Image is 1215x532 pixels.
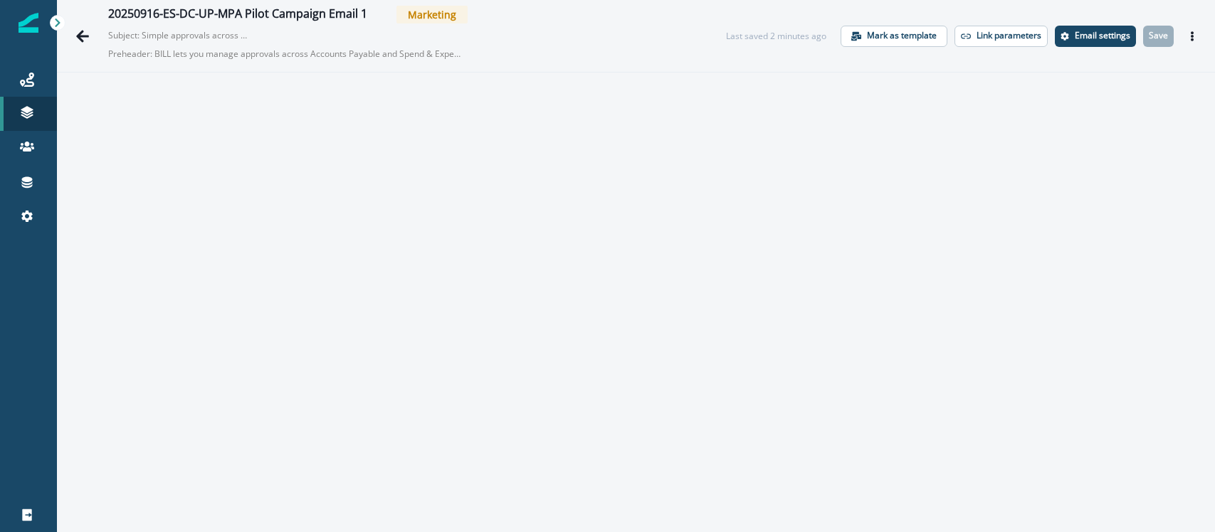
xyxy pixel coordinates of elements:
div: 20250916-ES-DC-UP-MPA Pilot Campaign Email 1 [108,7,367,23]
div: Last saved 2 minutes ago [726,30,826,43]
p: Subject: Simple approvals across AP + spend. Start now. [108,23,251,42]
p: Preheader: BILL lets you manage approvals across Accounts Payable and Spend & Expense, so your te... [108,42,464,66]
img: Inflection [19,13,38,33]
button: Mark as template [841,26,947,47]
button: Go back [68,22,97,50]
p: Mark as template [867,31,937,41]
button: Link parameters [954,26,1048,47]
button: Actions [1181,26,1204,47]
span: Marketing [396,6,468,23]
p: Save [1149,31,1168,41]
button: Settings [1055,26,1136,47]
p: Email settings [1075,31,1130,41]
button: Save [1143,26,1174,47]
p: Link parameters [977,31,1041,41]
